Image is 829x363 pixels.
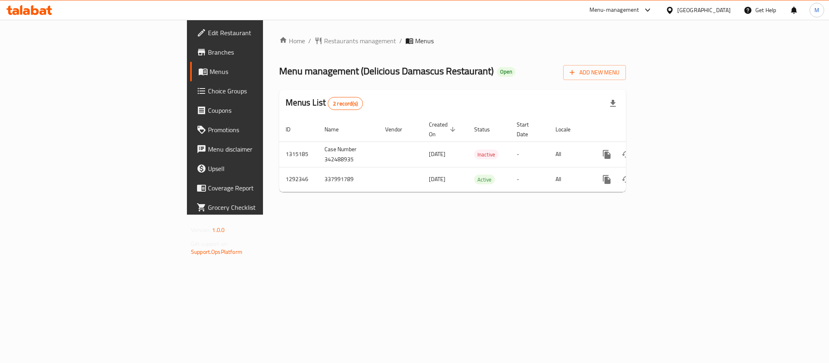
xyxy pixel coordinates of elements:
h2: Menus List [286,97,363,110]
span: Name [324,125,349,134]
span: Restaurants management [324,36,396,46]
div: Menu-management [589,5,639,15]
td: All [549,167,591,192]
span: Get support on: [191,238,228,249]
td: 337991789 [318,167,379,192]
a: Branches [190,42,325,62]
a: Edit Restaurant [190,23,325,42]
a: Promotions [190,120,325,139]
span: Upsell [208,164,319,173]
span: Menus [415,36,434,46]
li: / [399,36,402,46]
a: Choice Groups [190,81,325,101]
span: M [814,6,819,15]
td: All [549,141,591,167]
a: Coverage Report [190,178,325,198]
div: [GEOGRAPHIC_DATA] [677,6,731,15]
a: Restaurants management [314,36,396,46]
span: Vendor [385,125,413,134]
span: Menus [210,67,319,76]
a: Menu disclaimer [190,139,325,159]
span: Menu disclaimer [208,144,319,154]
a: Upsell [190,159,325,178]
span: Created On [429,120,458,139]
td: - [510,167,549,192]
button: Change Status [617,145,636,164]
td: Case Number 342488935 [318,141,379,167]
span: 2 record(s) [328,100,363,108]
span: Locale [555,125,581,134]
div: Total records count [328,97,363,110]
span: Edit Restaurant [208,28,319,38]
span: Coupons [208,106,319,115]
span: Promotions [208,125,319,135]
a: Grocery Checklist [190,198,325,217]
span: Grocery Checklist [208,203,319,212]
th: Actions [591,117,681,142]
span: Coverage Report [208,183,319,193]
span: ID [286,125,301,134]
span: [DATE] [429,174,445,184]
span: Inactive [474,150,498,159]
span: Status [474,125,500,134]
span: [DATE] [429,149,445,159]
button: Change Status [617,170,636,189]
span: Active [474,175,495,184]
div: Open [497,67,515,77]
span: Choice Groups [208,86,319,96]
a: Menus [190,62,325,81]
span: 1.0.0 [212,225,225,235]
span: Start Date [517,120,539,139]
span: Open [497,68,515,75]
table: enhanced table [279,117,681,192]
span: Branches [208,47,319,57]
span: Add New Menu [570,68,619,78]
span: Menu management ( Delicious Damascus Restaurant ) [279,62,494,80]
nav: breadcrumb [279,36,626,46]
button: more [597,145,617,164]
div: Export file [603,94,623,113]
a: Support.OpsPlatform [191,247,242,257]
span: Version: [191,225,211,235]
button: more [597,170,617,189]
a: Coupons [190,101,325,120]
td: - [510,141,549,167]
button: Add New Menu [563,65,626,80]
